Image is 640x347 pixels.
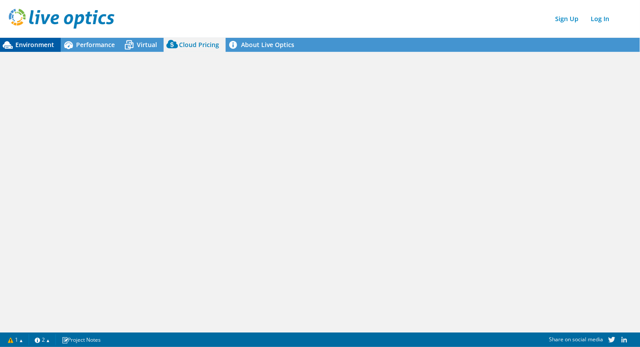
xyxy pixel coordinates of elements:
img: live_optics_svg.svg [9,9,114,29]
span: Share on social media [549,336,603,343]
span: Virtual [137,40,157,49]
a: Sign Up [551,12,583,25]
span: Environment [15,40,54,49]
a: 2 [29,334,56,345]
span: Performance [76,40,115,49]
a: Project Notes [55,334,107,345]
a: Log In [586,12,614,25]
a: About Live Optics [226,38,301,52]
span: Cloud Pricing [179,40,219,49]
a: 1 [2,334,29,345]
